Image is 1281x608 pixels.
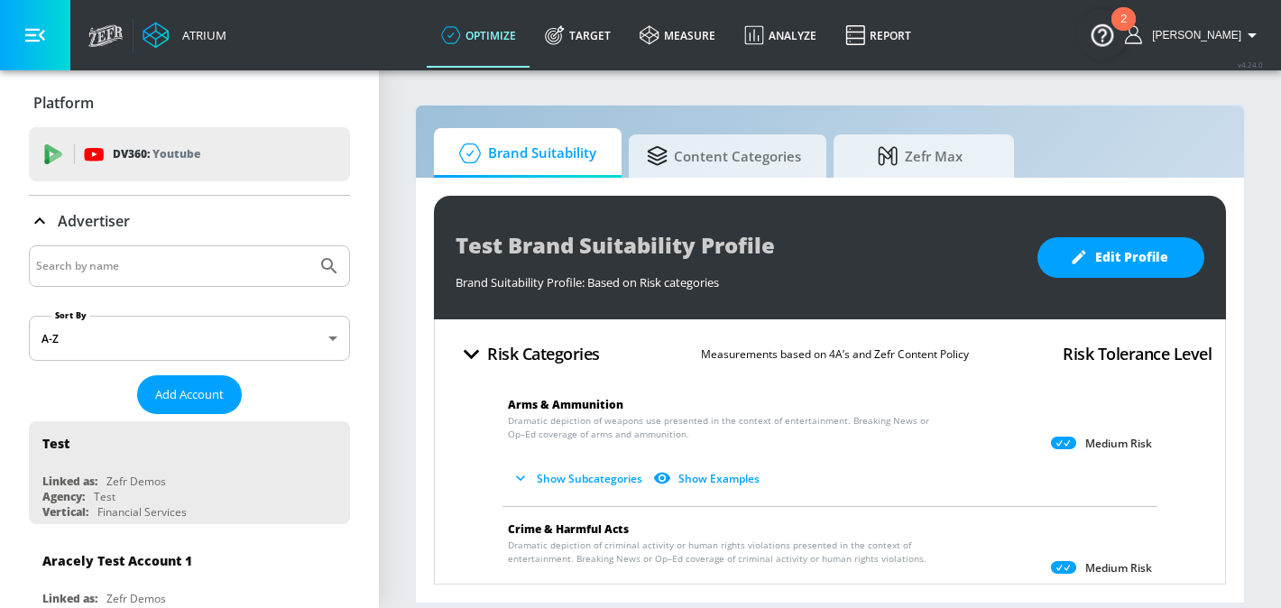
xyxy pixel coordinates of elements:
[1063,341,1212,366] h4: Risk Tolerance Level
[29,196,350,246] div: Advertiser
[42,474,97,489] div: Linked as:
[113,144,200,164] p: DV360:
[1120,19,1127,42] div: 2
[175,27,226,43] div: Atrium
[1085,437,1152,451] p: Medium Risk
[137,375,242,414] button: Add Account
[452,132,596,175] span: Brand Suitability
[155,384,224,405] span: Add Account
[730,3,831,68] a: Analyze
[29,421,350,524] div: TestLinked as:Zefr DemosAgency:TestVertical:Financial Services
[58,211,130,231] p: Advertiser
[106,474,166,489] div: Zefr Demos
[33,93,94,113] p: Platform
[1145,29,1241,41] span: login as: jen.breen@zefr.com
[36,254,309,278] input: Search by name
[106,591,166,606] div: Zefr Demos
[42,504,88,520] div: Vertical:
[51,309,90,321] label: Sort By
[1238,60,1263,69] span: v 4.24.0
[650,464,767,493] button: Show Examples
[1074,246,1168,269] span: Edit Profile
[508,539,938,566] span: Dramatic depiction of criminal activity or human rights violations presented in the context of en...
[1077,9,1128,60] button: Open Resource Center, 2 new notifications
[427,3,530,68] a: optimize
[448,333,607,375] button: Risk Categories
[42,435,69,452] div: Test
[1125,24,1263,46] button: [PERSON_NAME]
[94,489,115,504] div: Test
[701,345,969,364] p: Measurements based on 4A’s and Zefr Content Policy
[508,397,623,412] span: Arms & Ammunition
[1085,561,1152,576] p: Medium Risk
[42,489,85,504] div: Agency:
[508,414,938,441] span: Dramatic depiction of weapons use presented in the context of entertainment. Breaking News or Op–...
[29,127,350,181] div: DV360: Youtube
[42,552,192,569] div: Aracely Test Account 1
[1037,237,1204,278] button: Edit Profile
[530,3,625,68] a: Target
[42,591,97,606] div: Linked as:
[831,3,926,68] a: Report
[852,134,989,178] span: Zefr Max
[143,22,226,49] a: Atrium
[152,144,200,163] p: Youtube
[508,521,629,537] span: Crime & Harmful Acts
[29,316,350,361] div: A-Z
[29,78,350,128] div: Platform
[508,464,650,493] button: Show Subcategories
[97,504,187,520] div: Financial Services
[625,3,730,68] a: measure
[487,341,600,366] h4: Risk Categories
[647,134,801,178] span: Content Categories
[456,265,1019,290] div: Brand Suitability Profile: Based on Risk categories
